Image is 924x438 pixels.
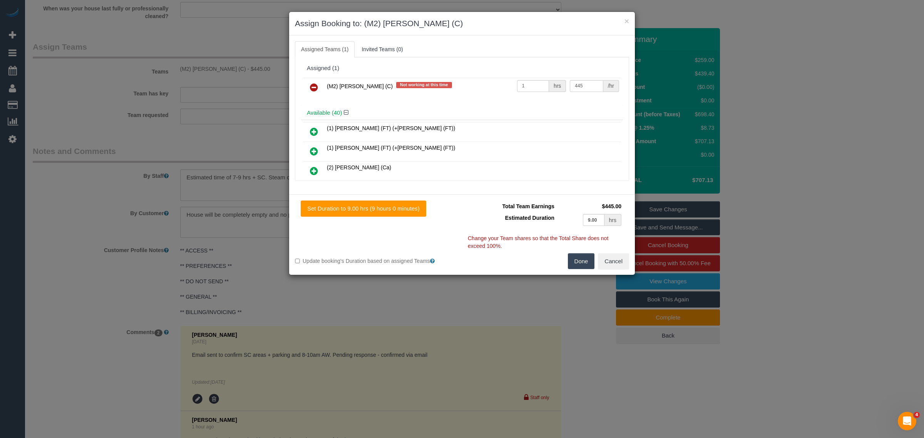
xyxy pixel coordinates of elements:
h4: Available (40) [307,110,617,116]
button: × [624,17,629,25]
td: Total Team Earnings [468,201,556,212]
span: Estimated Duration [505,215,554,221]
div: hrs [604,214,621,226]
div: Assigned (1) [307,65,617,72]
button: Cancel [598,253,629,269]
div: hrs [549,80,566,92]
a: Invited Teams (0) [355,41,409,57]
span: (1) [PERSON_NAME] (FT) (+[PERSON_NAME] (FT)) [327,125,455,131]
input: Update booking's Duration based on assigned Teams [295,259,300,264]
span: Not working at this time [396,82,452,88]
iframe: Intercom live chat [898,412,916,430]
div: /hr [603,80,619,92]
a: Assigned Teams (1) [295,41,355,57]
span: (M2) [PERSON_NAME] (C) [327,83,393,89]
span: (1) [PERSON_NAME] (FT) (+[PERSON_NAME] (FT)) [327,145,455,151]
span: 4 [914,412,920,418]
button: Set Duration to 9.00 hrs (9 hours 0 minutes) [301,201,426,217]
span: (2) [PERSON_NAME] (Ca) [327,164,391,171]
h3: Assign Booking to: (M2) [PERSON_NAME] (C) [295,18,629,29]
td: $445.00 [556,201,623,212]
button: Done [568,253,595,269]
label: Update booking's Duration based on assigned Teams [295,257,456,265]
